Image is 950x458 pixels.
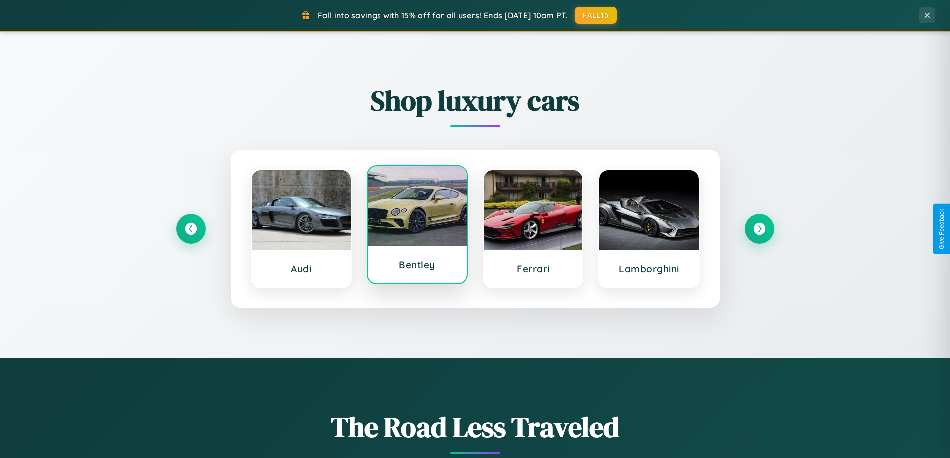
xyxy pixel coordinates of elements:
[378,259,457,271] h3: Bentley
[938,209,945,249] div: Give Feedback
[575,7,617,24] button: FALL15
[609,263,689,275] h3: Lamborghini
[318,10,568,20] span: Fall into savings with 15% off for all users! Ends [DATE] 10am PT.
[262,263,341,275] h3: Audi
[494,263,573,275] h3: Ferrari
[176,408,774,446] h1: The Road Less Traveled
[176,81,774,120] h2: Shop luxury cars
